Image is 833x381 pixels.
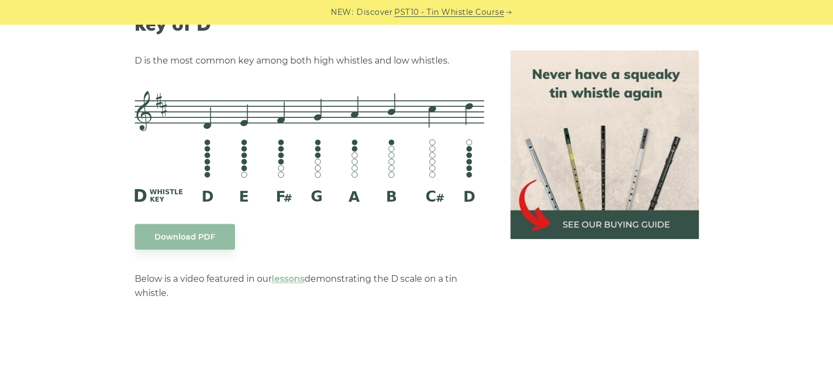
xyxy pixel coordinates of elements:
[331,6,353,19] span: NEW:
[272,274,305,284] a: lessons
[394,6,504,19] a: PST10 - Tin Whistle Course
[510,50,699,239] img: tin whistle buying guide
[357,6,393,19] span: Discover
[135,90,484,201] img: D Whistle Fingering Chart And Notes
[135,54,484,68] p: D is the most common key among both high whistles and low whistles.
[135,224,235,249] a: Download PDF
[135,272,484,300] p: Below is a video featured in our demonstrating the D scale on a tin whistle.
